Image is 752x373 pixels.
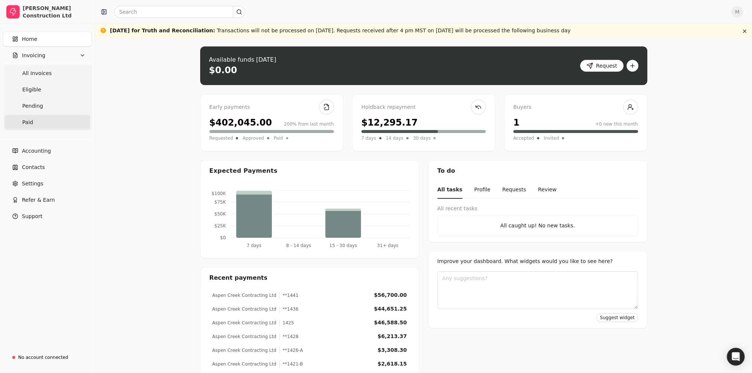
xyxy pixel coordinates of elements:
div: $56,700.00 [374,291,407,299]
div: $2,618.15 [378,360,407,368]
a: Home [3,32,92,46]
span: All Invoices [22,69,52,77]
div: Aspen Creek Contracting Ltd [212,333,276,340]
div: Aspen Creek Contracting Ltd [212,292,276,299]
button: Support [3,209,92,224]
span: Home [22,35,37,43]
div: All recent tasks [437,205,638,213]
div: Aspen Creek Contracting Ltd [212,361,276,367]
div: Transactions will not be processed on [DATE]. Requests received after 4 pm MST on [DATE] will be ... [110,27,570,35]
div: 1425 [279,320,294,326]
button: All tasks [437,181,462,199]
div: To do [429,160,647,181]
span: Contacts [22,163,45,171]
button: Profile [474,181,491,199]
button: Refer & Earn [3,192,92,207]
tspan: $0 [220,235,225,240]
span: [DATE] for Truth and Reconciliation : [110,27,215,33]
a: Accounting [3,143,92,158]
span: Eligible [22,86,41,94]
div: Buyers [513,103,638,111]
div: 1 [513,116,520,129]
span: Requested [209,134,233,142]
div: Open Intercom Messenger [727,348,745,366]
tspan: $75K [214,200,226,205]
div: Holdback repayment [361,103,486,111]
div: Recent payments [201,267,419,288]
div: $6,213.37 [378,333,407,340]
div: $12,295.17 [361,116,418,129]
button: Invoicing [3,48,92,63]
div: $402,045.00 [209,116,272,129]
button: Suggest widget [596,313,638,322]
button: Review [538,181,557,199]
span: Pending [22,102,43,110]
a: All Invoices [4,66,90,81]
span: Invited [544,134,559,142]
tspan: 7 days [247,243,261,248]
button: Requests [502,181,526,199]
div: Aspen Creek Contracting Ltd [212,320,276,326]
span: Invoicing [22,52,45,59]
a: Contacts [3,160,92,175]
button: Request [580,60,624,72]
tspan: 31+ days [377,243,398,248]
span: 14 days [386,134,403,142]
tspan: 15 - 30 days [329,243,357,248]
span: 7 days [361,134,376,142]
div: 200% from last month [284,121,334,127]
div: $3,308.30 [378,346,407,354]
div: Aspen Creek Contracting Ltd [212,347,276,354]
input: Search [114,6,245,18]
a: Pending [4,98,90,113]
tspan: $100K [211,191,226,196]
span: Paid [274,134,283,142]
a: No account connected [3,351,92,364]
span: Accounting [22,147,51,155]
tspan: $50K [214,211,226,217]
div: Available funds [DATE] [209,55,276,64]
tspan: $25K [214,223,226,228]
a: Paid [4,115,90,130]
div: Early payments [209,103,334,111]
div: $46,588.50 [374,319,407,327]
div: No account connected [18,354,68,361]
span: Settings [22,180,43,188]
div: $44,651.25 [374,305,407,313]
div: Improve your dashboard. What widgets would you like to see here? [437,257,638,265]
div: [PERSON_NAME] Construction Ltd [23,4,88,19]
a: Settings [3,176,92,191]
a: Eligible [4,82,90,97]
span: Support [22,213,42,220]
tspan: 8 - 14 days [286,243,311,248]
span: Paid [22,119,33,126]
div: +0 new this month [595,121,638,127]
div: All caught up! No new tasks. [444,222,632,230]
span: Approved [242,134,264,142]
div: Expected Payments [209,166,277,175]
div: Aspen Creek Contracting Ltd [212,306,276,312]
span: Refer & Earn [22,196,55,204]
span: Accepted [513,134,534,142]
div: $0.00 [209,64,237,76]
span: 30 days [413,134,430,142]
button: M [731,6,743,18]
